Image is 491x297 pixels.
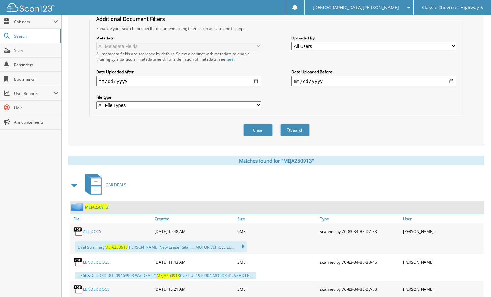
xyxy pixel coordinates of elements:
[73,257,83,267] img: PDF.png
[313,6,399,9] span: [DEMOGRAPHIC_DATA][PERSON_NAME]
[14,48,58,53] span: Scan
[106,182,126,188] span: CAR DEALS
[319,225,401,238] div: scanned by 7C-83-34-BE-D7-E3
[243,124,273,136] button: Clear
[291,69,456,75] label: Date Uploaded Before
[96,69,261,75] label: Date Uploaded After
[14,119,58,125] span: Announcements
[7,3,55,12] img: scan123-logo-white.svg
[73,284,83,294] img: PDF.png
[280,124,310,136] button: Search
[83,229,101,234] a: ALL DOCS
[401,283,484,296] div: [PERSON_NAME]
[236,214,319,223] a: Size
[83,287,110,292] a: LENDER DOCS
[153,225,236,238] div: [DATE] 10:48 AM
[81,172,126,198] a: CAR DEALS
[71,203,85,211] img: folder2.png
[96,76,261,86] input: start
[96,35,261,41] label: Metadata
[70,214,153,223] a: File
[83,259,111,265] a: LENDER DOCS.
[291,76,456,86] input: end
[75,272,256,279] div: ...366&DecoOID=84509464963 Ww DEAL #: CUST #: 1910904 MOTOR 41. VEHICLE ...
[93,15,168,23] legend: Additional Document Filters
[236,225,319,238] div: 9MB
[68,156,484,165] div: Matches found for "MEJA250913"
[422,6,483,9] span: Classic Chevrolet Highway 6
[14,91,53,96] span: User Reports
[236,283,319,296] div: 3MB
[458,266,491,297] iframe: Chat Widget
[14,62,58,68] span: Reminders
[96,51,261,62] div: All metadata fields are searched by default. Select a cabinet with metadata to enable filtering b...
[153,283,236,296] div: [DATE] 10:21 AM
[75,241,247,252] div: Deal Summary [PERSON_NAME] New Lease Retail ... MOTOR VEHICLE LE...
[105,244,128,250] span: MEJA250913
[401,225,484,238] div: [PERSON_NAME]
[401,256,484,269] div: [PERSON_NAME]
[153,256,236,269] div: [DATE] 11:43 AM
[14,33,57,39] span: Search
[93,26,460,31] div: Enhance your search for specific documents using filters such as date and file type.
[291,35,456,41] label: Uploaded By
[319,214,401,223] a: Type
[85,204,108,210] a: MEJA250913
[96,94,261,100] label: File type
[14,105,58,111] span: Help
[319,283,401,296] div: scanned by 7C-83-34-BE-D7-E3
[225,56,234,62] a: here
[73,227,83,236] img: PDF.png
[14,76,58,82] span: Bookmarks
[236,256,319,269] div: 3MB
[14,19,53,24] span: Cabinets
[153,214,236,223] a: Created
[319,256,401,269] div: scanned by 7C-83-34-BE-BB-46
[401,214,484,223] a: User
[157,273,180,278] span: MEJA250913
